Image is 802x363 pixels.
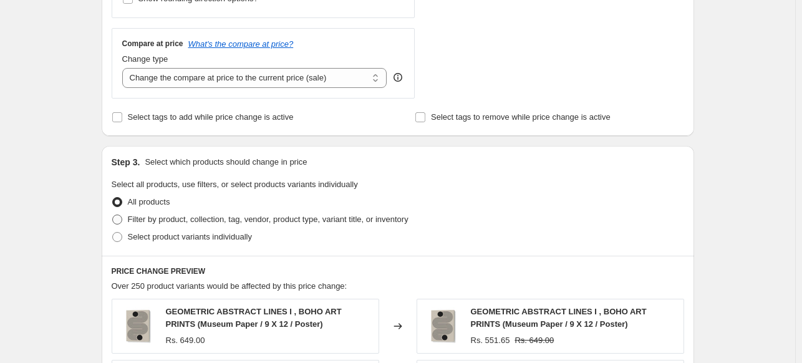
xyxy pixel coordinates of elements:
[423,307,461,345] img: gallerywrap-resized_212f066c-7c3d-4415-9b16-553eb73bee29_80x.jpg
[122,54,168,64] span: Change type
[122,39,183,49] h3: Compare at price
[112,266,684,276] h6: PRICE CHANGE PREVIEW
[112,281,347,291] span: Over 250 product variants would be affected by this price change:
[128,112,294,122] span: Select tags to add while price change is active
[118,307,156,345] img: gallerywrap-resized_212f066c-7c3d-4415-9b16-553eb73bee29_80x.jpg
[166,307,342,329] span: GEOMETRIC ABSTRACT LINES I , BOHO ART PRINTS (Museum Paper / 9 X 12 / Poster)
[471,334,510,347] div: Rs. 551.65
[392,71,404,84] div: help
[145,156,307,168] p: Select which products should change in price
[515,334,554,347] strike: Rs. 649.00
[166,334,205,347] div: Rs. 649.00
[128,215,408,224] span: Filter by product, collection, tag, vendor, product type, variant title, or inventory
[112,156,140,168] h2: Step 3.
[128,197,170,206] span: All products
[431,112,611,122] span: Select tags to remove while price change is active
[188,39,294,49] button: What's the compare at price?
[128,232,252,241] span: Select product variants individually
[471,307,647,329] span: GEOMETRIC ABSTRACT LINES I , BOHO ART PRINTS (Museum Paper / 9 X 12 / Poster)
[112,180,358,189] span: Select all products, use filters, or select products variants individually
